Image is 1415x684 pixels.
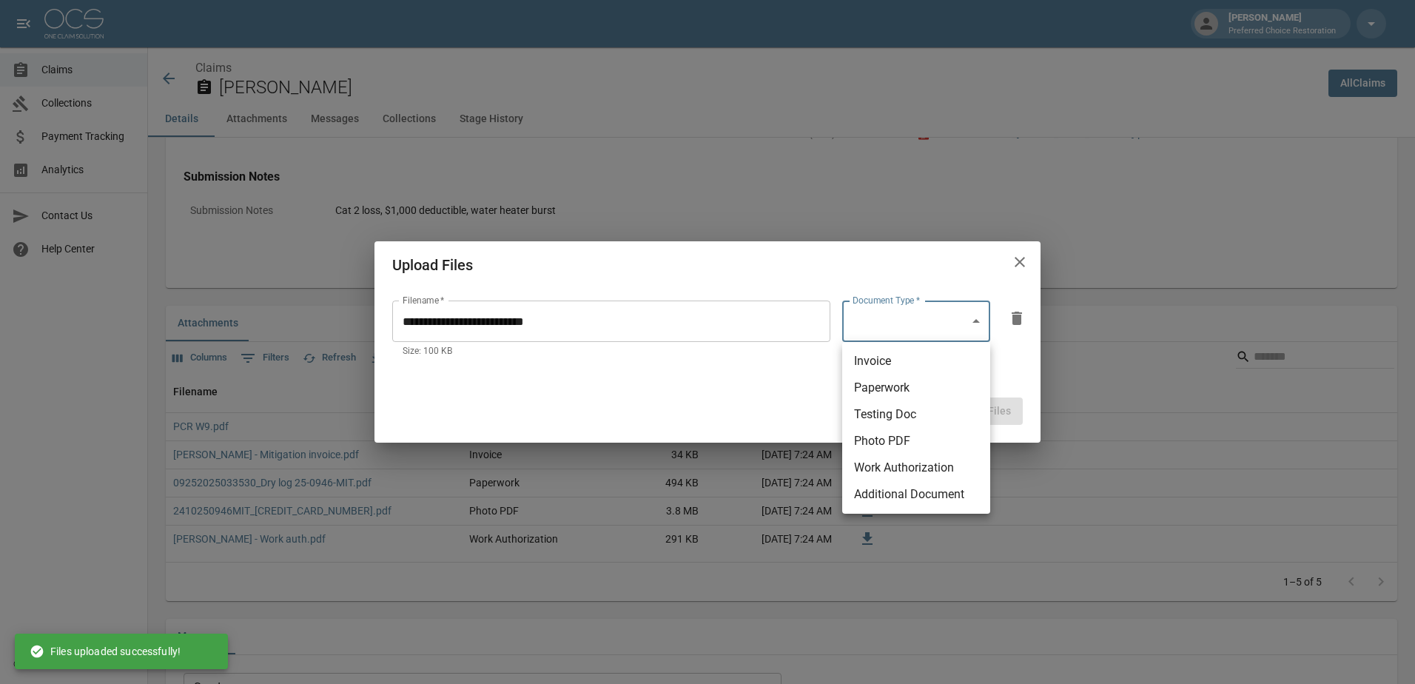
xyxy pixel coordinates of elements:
li: Paperwork [842,375,990,401]
div: Files uploaded successfully! [30,638,181,665]
li: Testing Doc [842,401,990,428]
li: Additional Document [842,481,990,508]
li: Invoice [842,348,990,375]
li: Photo PDF [842,428,990,455]
li: Work Authorization [842,455,990,481]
